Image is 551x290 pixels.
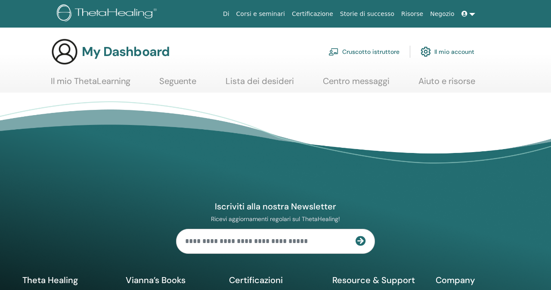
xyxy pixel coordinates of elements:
p: Ricevi aggiornamenti regolari sul ThetaHealing! [176,215,375,223]
a: Negozio [427,6,458,22]
img: logo.png [57,4,160,24]
img: cog.svg [421,44,431,59]
h5: Resource & Support [332,274,425,286]
h3: My Dashboard [82,44,170,59]
h5: Theta Healing [22,274,115,286]
a: Seguente [159,76,196,93]
h5: Company [436,274,529,286]
a: Corsi e seminari [233,6,288,22]
a: Storie di successo [337,6,398,22]
a: Aiuto e risorse [418,76,475,93]
a: Di [220,6,233,22]
a: Certificazione [288,6,337,22]
a: Il mio ThetaLearning [51,76,130,93]
h5: Vianna’s Books [126,274,219,286]
a: Centro messaggi [323,76,390,93]
a: Il mio account [421,42,474,61]
img: generic-user-icon.jpg [51,38,78,65]
a: Lista dei desideri [226,76,294,93]
a: Cruscotto istruttore [328,42,399,61]
a: Risorse [398,6,427,22]
h5: Certificazioni [229,274,322,286]
img: chalkboard-teacher.svg [328,48,339,56]
h4: Iscriviti alla nostra Newsletter [176,201,375,212]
